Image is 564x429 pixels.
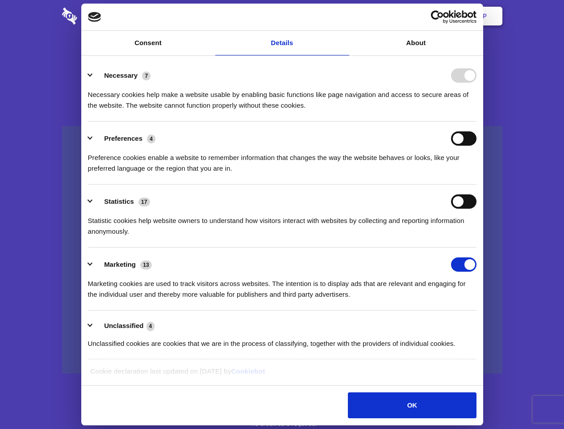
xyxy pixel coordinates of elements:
h4: Auto-redaction of sensitive data, encrypted data sharing and self-destructing private chats. Shar... [62,81,502,111]
button: Marketing (13) [88,257,158,272]
div: Statistic cookies help website owners to understand how visitors interact with websites by collec... [88,209,476,237]
a: Login [405,2,444,30]
label: Marketing [104,261,136,268]
a: Pricing [262,2,301,30]
label: Statistics [104,198,134,205]
div: Necessary cookies help make a website usable by enabling basic functions like page navigation and... [88,83,476,111]
div: Unclassified cookies are cookies that we are in the process of classifying, together with the pro... [88,332,476,349]
span: 7 [142,71,150,80]
a: Details [215,31,349,55]
button: Necessary (7) [88,68,156,83]
button: Unclassified (4) [88,320,160,332]
a: Contact [362,2,403,30]
img: logo-wordmark-white-trans-d4663122ce5f474addd5e946df7df03e33cb6a1c49d2221995e7729f52c070b2.svg [62,8,138,25]
span: 13 [140,261,152,269]
a: Cookiebot [231,367,265,375]
button: OK [348,392,476,418]
a: About [349,31,483,55]
div: Cookie declaration last updated on [DATE] by [84,366,480,383]
a: Usercentrics Cookiebot - opens in a new window [398,10,476,24]
span: 17 [138,198,150,206]
button: Preferences (4) [88,131,161,146]
label: Preferences [104,135,142,142]
span: 4 [146,322,155,331]
span: 4 [147,135,155,143]
label: Necessary [104,71,138,79]
img: logo [88,12,101,22]
div: Preference cookies enable a website to remember information that changes the way the website beha... [88,146,476,174]
iframe: Drift Widget Chat Controller [519,384,553,418]
div: Marketing cookies are used to track visitors across websites. The intention is to display ads tha... [88,272,476,300]
h1: Eliminate Slack Data Loss. [62,40,502,72]
a: Wistia video thumbnail [62,126,502,374]
button: Statistics (17) [88,194,156,209]
a: Consent [81,31,215,55]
